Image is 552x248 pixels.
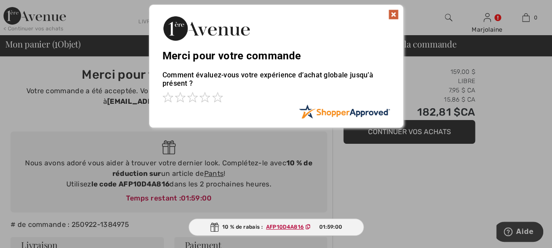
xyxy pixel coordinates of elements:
[162,50,301,62] span: Merci pour votre commande
[319,223,342,231] span: 01:59:00
[210,222,219,232] img: Gift.svg
[162,14,250,43] img: Merci pour votre commande
[388,9,399,20] img: x
[162,71,373,88] font: Comment évaluez-vous votre expérience d’achat globale jusqu’à présent ?
[222,223,263,231] font: 10 % de rabais :
[266,224,304,230] ins: AFP10D4A816
[20,6,37,14] span: Aide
